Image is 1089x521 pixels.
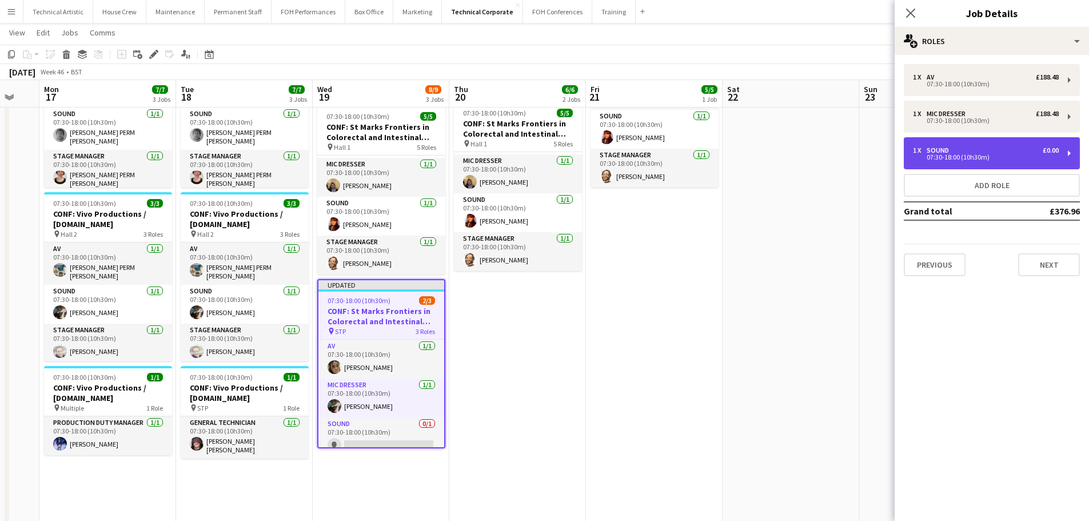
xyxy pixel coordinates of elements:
[328,296,390,305] span: 07:30-18:00 (10h30m)
[318,379,444,417] app-card-role: Mic Dresser1/107:30-18:00 (10h30m)[PERSON_NAME]
[317,105,445,275] app-job-card: 07:30-18:00 (10h30m)5/5CONF: St Marks Frontiers in Colorectal and Intestinal Disease Hall 15 Role...
[913,110,927,118] div: 1 x
[9,27,25,38] span: View
[913,154,1059,160] div: 07:30-18:00 (10h30m)
[393,1,442,23] button: Marketing
[454,193,582,232] app-card-role: Sound1/107:30-18:00 (10h30m)[PERSON_NAME]
[197,230,214,238] span: Hall 2
[284,373,300,381] span: 1/1
[179,90,194,104] span: 18
[557,109,573,117] span: 5/5
[727,84,740,94] span: Sat
[927,146,954,154] div: Sound
[318,280,444,289] div: Updated
[181,285,309,324] app-card-role: Sound1/107:30-18:00 (10h30m)[PERSON_NAME]
[146,404,163,412] span: 1 Role
[181,108,309,150] app-card-role: Sound1/107:30-18:00 (10h30m)[PERSON_NAME] PERM [PERSON_NAME]
[523,1,592,23] button: FOH Conferences
[316,90,332,104] span: 19
[420,112,436,121] span: 5/5
[190,199,253,208] span: 07:30-18:00 (10h30m)
[454,154,582,193] app-card-role: Mic Dresser1/107:30-18:00 (10h30m)[PERSON_NAME]
[335,327,346,336] span: STP
[317,197,445,236] app-card-role: Sound1/107:30-18:00 (10h30m)[PERSON_NAME]
[9,66,35,78] div: [DATE]
[725,90,740,104] span: 22
[913,81,1059,87] div: 07:30-18:00 (10h30m)
[417,143,436,152] span: 5 Roles
[44,150,172,192] app-card-role: Stage Manager1/107:30-18:00 (10h30m)[PERSON_NAME] PERM [PERSON_NAME]
[318,340,444,379] app-card-role: AV1/107:30-18:00 (10h30m)[PERSON_NAME]
[38,67,66,76] span: Week 46
[562,85,578,94] span: 6/6
[592,1,636,23] button: Training
[57,25,83,40] a: Jobs
[44,192,172,361] div: 07:30-18:00 (10h30m)3/3CONF: Vivo Productions / [DOMAIN_NAME] Hall 23 RolesAV1/107:30-18:00 (10h3...
[317,158,445,197] app-card-role: Mic Dresser1/107:30-18:00 (10h30m)[PERSON_NAME]
[470,140,487,148] span: Hall 1
[190,373,253,381] span: 07:30-18:00 (10h30m)
[181,84,194,94] span: Tue
[181,324,309,363] app-card-role: Stage Manager1/107:30-18:00 (10h30m)[PERSON_NAME]
[71,67,82,76] div: BST
[563,95,580,104] div: 2 Jobs
[334,143,350,152] span: Hall 1
[927,73,939,81] div: AV
[44,366,172,455] div: 07:30-18:00 (10h30m)1/1CONF: Vivo Productions / [DOMAIN_NAME] Multiple1 RoleProduction Duty Manag...
[864,84,877,94] span: Sun
[326,112,389,121] span: 07:30-18:00 (10h30m)
[181,366,309,459] app-job-card: 07:30-18:00 (10h30m)1/1CONF: Vivo Productions / [DOMAIN_NAME] STP1 RoleGeneral Technician1/107:30...
[591,110,719,149] app-card-role: Sound1/107:30-18:00 (10h30m)[PERSON_NAME]
[317,279,445,448] app-job-card: Updated07:30-18:00 (10h30m)2/3CONF: St Marks Frontiers in Colorectal and Intestinal Disease STP3 ...
[1036,110,1059,118] div: £188.48
[181,150,309,192] app-card-role: Stage Manager1/107:30-18:00 (10h30m)[PERSON_NAME] PERM [PERSON_NAME]
[289,85,305,94] span: 7/7
[152,85,168,94] span: 7/7
[895,27,1089,55] div: Roles
[181,242,309,285] app-card-role: AV1/107:30-18:00 (10h30m)[PERSON_NAME] PERM [PERSON_NAME]
[23,1,93,23] button: Technical Artistic
[53,199,116,208] span: 07:30-18:00 (10h30m)
[454,102,582,271] app-job-card: 07:30-18:00 (10h30m)5/5CONF: St Marks Frontiers in Colorectal and Intestinal Disease Hall 15 Role...
[591,149,719,188] app-card-role: Stage Manager1/107:30-18:00 (10h30m)[PERSON_NAME]
[913,146,927,154] div: 1 x
[181,416,309,459] app-card-role: General Technician1/107:30-18:00 (10h30m)[PERSON_NAME] [PERSON_NAME]
[317,84,332,94] span: Wed
[1012,202,1080,220] td: £376.96
[181,209,309,229] h3: CONF: Vivo Productions / [DOMAIN_NAME]
[205,1,272,23] button: Permanent Staff
[32,25,54,40] a: Edit
[181,383,309,403] h3: CONF: Vivo Productions / [DOMAIN_NAME]
[44,108,172,150] app-card-role: Sound1/107:30-18:00 (10h30m)[PERSON_NAME] PERM [PERSON_NAME]
[153,95,170,104] div: 3 Jobs
[419,296,435,305] span: 2/3
[895,6,1089,21] h3: Job Details
[454,84,468,94] span: Thu
[1036,73,1059,81] div: £188.48
[442,1,523,23] button: Technical Corporate
[44,383,172,403] h3: CONF: Vivo Productions / [DOMAIN_NAME]
[454,232,582,271] app-card-role: Stage Manager1/107:30-18:00 (10h30m)[PERSON_NAME]
[44,209,172,229] h3: CONF: Vivo Productions / [DOMAIN_NAME]
[53,373,116,381] span: 07:30-18:00 (10h30m)
[143,230,163,238] span: 3 Roles
[197,404,208,412] span: STP
[61,27,78,38] span: Jobs
[272,1,345,23] button: FOH Performances
[1018,253,1080,276] button: Next
[317,122,445,142] h3: CONF: St Marks Frontiers in Colorectal and Intestinal Disease
[289,95,307,104] div: 3 Jobs
[318,417,444,456] app-card-role: Sound0/107:30-18:00 (10h30m)
[416,327,435,336] span: 3 Roles
[701,85,717,94] span: 5/5
[904,202,1012,220] td: Grand total
[904,174,1080,197] button: Add role
[147,373,163,381] span: 1/1
[904,253,966,276] button: Previous
[181,192,309,361] app-job-card: 07:30-18:00 (10h30m)3/3CONF: Vivo Productions / [DOMAIN_NAME] Hall 23 RolesAV1/107:30-18:00 (10h3...
[913,73,927,81] div: 1 x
